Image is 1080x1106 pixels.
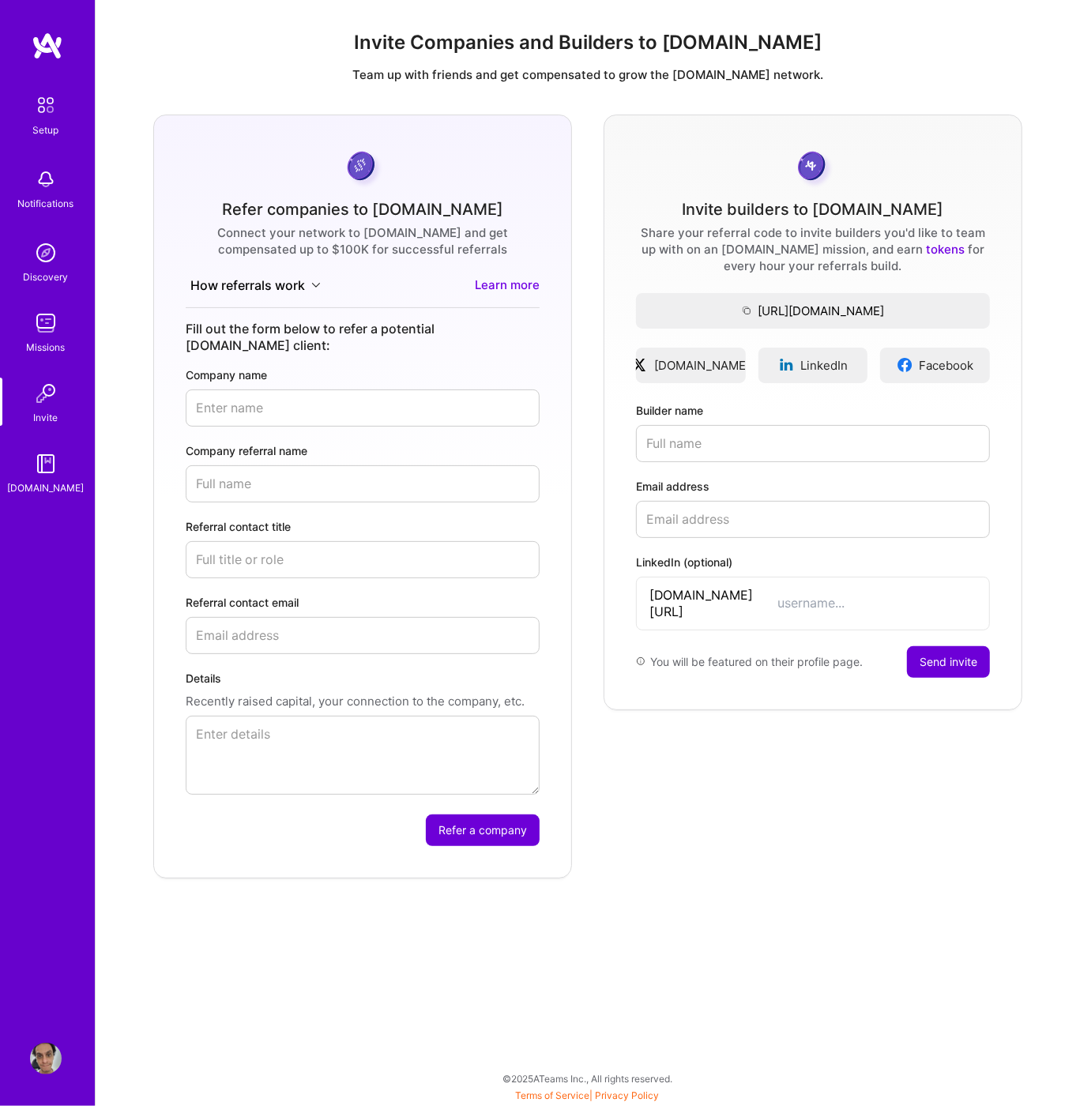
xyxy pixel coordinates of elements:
[186,670,540,687] label: Details
[475,276,540,295] a: Learn more
[33,122,59,138] div: Setup
[926,242,965,257] a: tokens
[631,357,648,373] img: xLogo
[636,293,990,329] button: [URL][DOMAIN_NAME]
[516,1089,590,1101] a: Terms of Service
[907,646,990,678] button: Send invite
[30,307,62,339] img: teamwork
[30,448,62,480] img: guide book
[186,541,540,578] input: Full title or role
[654,357,750,374] span: [DOMAIN_NAME]
[920,357,974,374] span: Facebook
[636,224,990,274] div: Share your referral code to invite builders you'd like to team up with on an [DOMAIN_NAME] missio...
[186,224,540,258] div: Connect your network to [DOMAIN_NAME] and get compensated up to $100K for successful referrals
[30,164,62,195] img: bell
[186,465,540,502] input: Full name
[186,594,540,611] label: Referral contact email
[649,587,777,620] span: [DOMAIN_NAME][URL]
[34,409,58,426] div: Invite
[186,693,540,709] p: Recently raised capital, your connection to the company, etc.
[897,357,913,373] img: facebookLogo
[186,321,540,354] div: Fill out the form below to refer a potential [DOMAIN_NAME] client:
[30,237,62,269] img: discovery
[30,378,62,409] img: Invite
[792,147,834,189] img: grayCoin
[778,357,795,373] img: linkedinLogo
[342,147,383,189] img: purpleCoin
[636,501,990,538] input: Email address
[636,402,990,419] label: Builder name
[186,518,540,535] label: Referral contact title
[186,367,540,383] label: Company name
[636,425,990,462] input: Full name
[636,646,863,678] div: You will be featured on their profile page.
[222,201,503,218] div: Refer companies to [DOMAIN_NAME]
[758,348,868,383] a: LinkedIn
[8,480,85,496] div: [DOMAIN_NAME]
[801,357,849,374] span: LinkedIn
[880,348,990,383] a: Facebook
[24,269,69,285] div: Discovery
[186,617,540,654] input: Email address
[26,1043,66,1074] a: User Avatar
[186,276,326,295] button: How referrals work
[636,303,990,319] span: [URL][DOMAIN_NAME]
[777,595,977,611] input: username...
[596,1089,660,1101] a: Privacy Policy
[108,32,1067,55] h1: Invite Companies and Builders to [DOMAIN_NAME]
[426,814,540,846] button: Refer a company
[516,1089,660,1101] span: |
[108,66,1067,83] p: Team up with friends and get compensated to grow the [DOMAIN_NAME] network.
[29,88,62,122] img: setup
[683,201,944,218] div: Invite builders to [DOMAIN_NAME]
[95,1059,1080,1098] div: © 2025 ATeams Inc., All rights reserved.
[30,1043,62,1074] img: User Avatar
[636,554,990,570] label: LinkedIn (optional)
[186,442,540,459] label: Company referral name
[27,339,66,355] div: Missions
[186,389,540,427] input: Enter name
[636,348,746,383] a: [DOMAIN_NAME]
[18,195,74,212] div: Notifications
[32,32,63,60] img: logo
[636,478,990,495] label: Email address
